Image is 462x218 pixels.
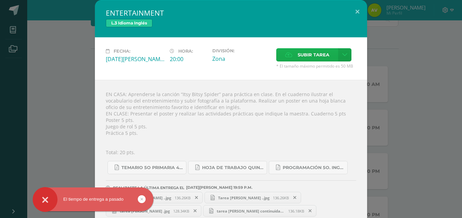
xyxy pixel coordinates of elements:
[215,195,273,200] span: Tarea [PERSON_NAME] ..jpg
[203,205,317,217] a: tarea [PERSON_NAME] continuidad.jpg 136.18KB
[189,207,201,215] span: Remover entrega
[288,208,304,214] span: 136.18KB
[106,19,152,27] span: L.3 Idioma Inglés
[178,49,193,54] span: Hora:
[188,161,267,174] a: Hoja de trabajo QUINTO1.pdf
[113,185,184,190] span: REALIZASTE LA ÚLTIMA ENTREGA EL
[212,55,271,62] div: Zona
[191,194,202,201] span: Remover entrega
[173,208,189,214] span: 128.34KB
[304,207,316,215] span: Remover entrega
[276,63,356,69] span: * El tamaño máximo permitido es 50 MB
[283,165,344,170] span: Programación 5o. Inglés B.pdf
[269,161,348,174] a: Programación 5o. Inglés B.pdf
[175,195,191,200] span: 136.26KB
[170,55,207,63] div: 20:00
[106,55,164,63] div: [DATE][PERSON_NAME]
[273,195,289,200] span: 136.26KB
[213,208,288,214] span: tarea [PERSON_NAME] continuidad.jpg
[108,161,186,174] a: Temario 5o primaria 4-2025.pdf
[212,48,271,53] label: División:
[202,165,263,170] span: Hoja de trabajo QUINTO1.pdf
[289,194,301,201] span: Remover entrega
[106,8,356,18] h2: ENTERTAINMENT
[298,49,329,61] span: Subir tarea
[33,196,153,202] div: El tiempo de entrega a pasado
[121,165,183,170] span: Temario 5o primaria 4-2025.pdf
[114,49,130,54] span: Fecha:
[204,192,301,203] a: Tarea [PERSON_NAME] ..jpg 136.26KB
